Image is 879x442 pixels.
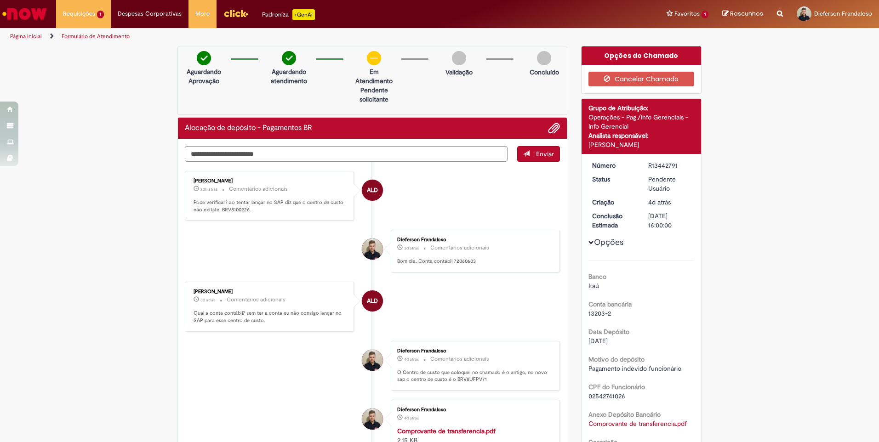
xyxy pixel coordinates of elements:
[194,289,347,295] div: [PERSON_NAME]
[588,300,632,308] b: Conta bancária
[730,9,763,18] span: Rascunhos
[548,122,560,134] button: Adicionar anexos
[185,124,312,132] h2: Alocação de depósito - Pagamentos BR Histórico de tíquete
[362,290,383,312] div: Andressa Luiza Da Silva
[367,290,378,312] span: ALD
[200,187,217,192] time: 28/08/2025 09:11:24
[397,369,550,383] p: O Centro de custo que coloquei no chamado é o antigo, no novo sap o centro de custo é o BRV8UFPV71
[588,272,606,281] b: Banco
[200,297,215,303] time: 26/08/2025 08:41:45
[185,146,508,162] textarea: Digite sua mensagem aqui...
[7,28,579,45] ul: Trilhas de página
[588,364,681,373] span: Pagamento indevido funcionário
[362,180,383,201] div: Andressa Luiza Da Silva
[585,211,642,230] dt: Conclusão Estimada
[674,9,700,18] span: Favoritos
[530,68,559,77] p: Concluído
[63,9,95,18] span: Requisições
[585,198,642,207] dt: Criação
[588,103,695,113] div: Grupo de Atribuição:
[648,175,691,193] div: Pendente Usuário
[445,68,473,77] p: Validação
[282,51,296,65] img: check-circle-green.png
[404,245,419,251] span: 3d atrás
[397,407,550,413] div: Dieferson Frandaloso
[362,408,383,430] div: Dieferson Frandaloso
[352,67,396,85] p: Em Atendimento
[588,392,625,400] span: 02542741026
[648,211,691,230] div: [DATE] 16:00:00
[10,33,42,40] a: Página inicial
[702,11,708,18] span: 1
[648,161,691,170] div: R13442791
[200,297,215,303] span: 3d atrás
[588,419,687,428] a: Download de Comprovante de transferencia.pdf
[404,415,419,421] span: 4d atrás
[588,72,695,86] button: Cancelar Chamado
[362,238,383,260] div: Dieferson Frandaloso
[62,33,130,40] a: Formulário de Atendimento
[430,355,489,363] small: Comentários adicionais
[194,310,347,324] p: Qual a conta contábil? sem ter a conta eu não consigo lançar no SAP para esse centro de custo.
[292,9,315,20] p: +GenAi
[585,161,642,170] dt: Número
[588,309,611,317] span: 13203-2
[267,67,311,85] p: Aguardando atendimento
[582,46,702,65] div: Opções do Chamado
[588,383,645,391] b: CPF do Funcionário
[200,187,217,192] span: 23h atrás
[367,179,378,201] span: ALD
[648,198,691,207] div: 25/08/2025 08:41:23
[588,131,695,140] div: Analista responsável:
[588,337,608,345] span: [DATE]
[404,415,419,421] time: 25/08/2025 08:34:57
[588,410,661,419] b: Anexo Depósito Bancário
[537,51,551,65] img: img-circle-grey.png
[814,10,872,17] span: Dieferson Frandaloso
[194,178,347,184] div: [PERSON_NAME]
[397,348,550,354] div: Dieferson Frandaloso
[229,185,288,193] small: Comentários adicionais
[648,198,671,206] time: 25/08/2025 08:41:23
[404,357,419,362] span: 4d atrás
[194,199,347,213] p: Pode verificar? ao tentar lançar no SAP diz que o centro de custo não exitste, BRV8100226.
[588,140,695,149] div: [PERSON_NAME]
[195,9,210,18] span: More
[397,258,550,265] p: Bom dia. Conta contábil 72060603
[397,427,496,435] a: Comprovante de transferencia.pdf
[404,245,419,251] time: 26/08/2025 08:55:46
[223,6,248,20] img: click_logo_yellow_360x200.png
[536,150,554,158] span: Enviar
[517,146,560,162] button: Enviar
[197,51,211,65] img: check-circle-green.png
[362,350,383,371] div: Dieferson Frandaloso
[648,198,671,206] span: 4d atrás
[262,9,315,20] div: Padroniza
[588,328,629,336] b: Data Depósito
[588,282,599,290] span: Itaú
[722,10,763,18] a: Rascunhos
[97,11,104,18] span: 1
[588,355,645,363] b: Motivo do depósito
[182,67,226,85] p: Aguardando Aprovação
[1,5,48,23] img: ServiceNow
[227,296,285,304] small: Comentários adicionais
[367,51,381,65] img: circle-minus.png
[352,85,396,104] p: Pendente solicitante
[118,9,182,18] span: Despesas Corporativas
[588,113,695,131] div: Operações - Pag./Info Gerenciais - Info Gerencial
[585,175,642,184] dt: Status
[452,51,466,65] img: img-circle-grey.png
[404,357,419,362] time: 25/08/2025 08:45:21
[430,244,489,252] small: Comentários adicionais
[397,237,550,243] div: Dieferson Frandaloso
